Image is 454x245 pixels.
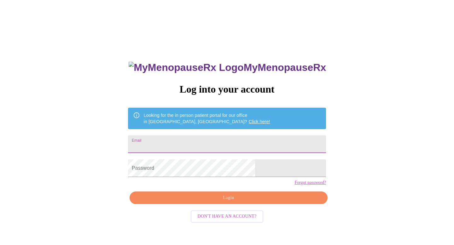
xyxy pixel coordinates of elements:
[129,62,243,73] img: MyMenopauseRx Logo
[137,194,320,202] span: Login
[144,110,270,127] div: Looking for the in person patient portal for our office in [GEOGRAPHIC_DATA], [GEOGRAPHIC_DATA]?
[191,210,264,223] button: Don't have an account?
[129,62,326,73] h3: MyMenopauseRx
[128,83,326,95] h3: Log into your account
[294,180,326,185] a: Forgot password?
[249,119,270,124] a: Click here!
[130,191,328,204] button: Login
[189,213,265,219] a: Don't have an account?
[198,213,257,220] span: Don't have an account?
